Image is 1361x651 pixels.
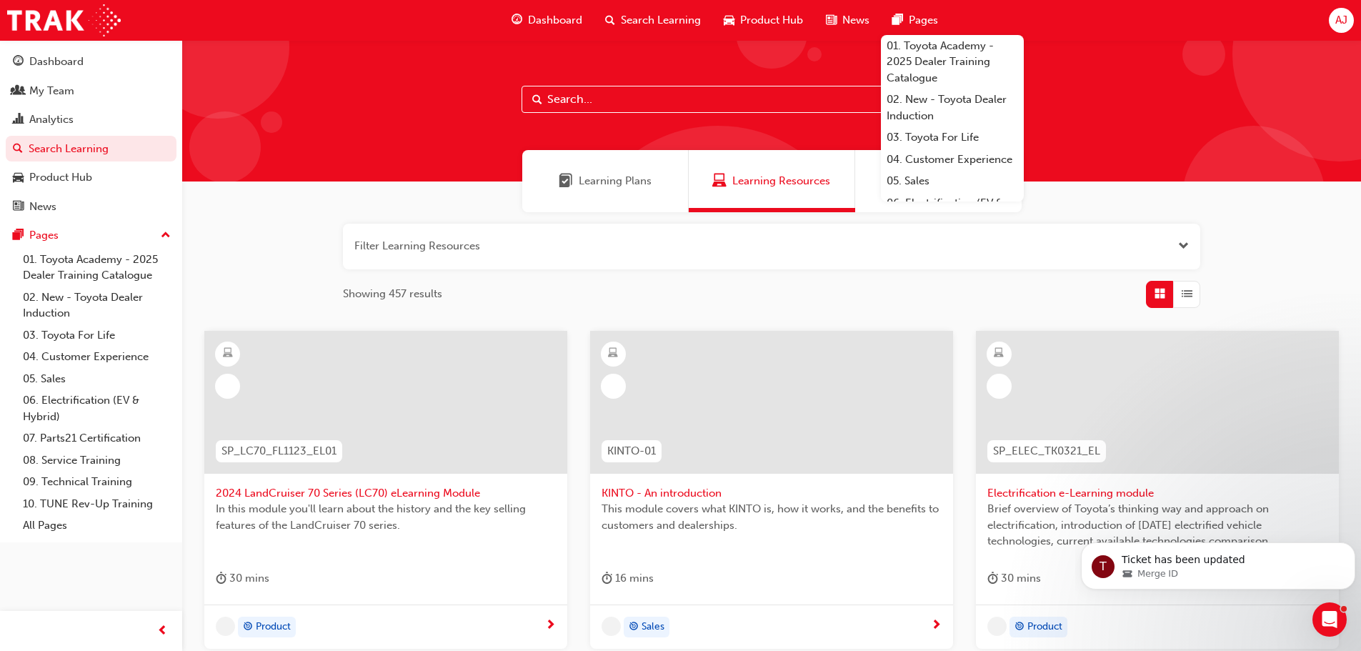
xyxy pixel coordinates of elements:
[602,501,942,533] span: This module covers what KINTO is, how it works, and the benefits to customers and dealerships.
[343,286,442,302] span: Showing 457 results
[689,150,855,212] a: Learning ResourcesLearning Resources
[881,6,949,35] a: pages-iconPages
[17,346,176,368] a: 04. Customer Experience
[161,227,171,245] span: up-icon
[987,501,1327,550] span: Brief overview of Toyota’s thinking way and approach on electrification, introduction of [DATE] e...
[216,617,235,636] span: undefined-icon
[712,6,814,35] a: car-iconProduct Hub
[17,427,176,449] a: 07. Parts21 Certification
[881,170,1024,192] a: 05. Sales
[814,6,881,35] a: news-iconNews
[881,89,1024,126] a: 02. New - Toyota Dealer Induction
[13,143,23,156] span: search-icon
[1155,286,1165,302] span: Grid
[559,173,573,189] span: Learning Plans
[987,570,998,587] span: duration-icon
[1027,619,1062,635] span: Product
[51,187,274,302] div: Our team member [DEMOGRAPHIC_DATA][PERSON_NAME] was enrolled for TFLIAVC this morning and was cau...
[579,173,652,189] span: Learning Plans
[602,570,612,587] span: duration-icon
[522,86,1022,113] input: Search...
[987,617,1007,636] span: undefined-icon
[1075,512,1361,612] iframe: Intercom notifications message
[45,457,56,468] button: Gif picker
[892,11,903,29] span: pages-icon
[17,287,176,324] a: 02. New - Toyota Dealer Induction
[602,570,654,587] div: 16 mins
[91,457,102,468] button: Start recording
[81,28,136,42] p: A few hours
[12,427,274,451] textarea: Message…
[11,314,234,436] div: You’ll get replies here and in your email:✉️[PERSON_NAME][EMAIL_ADDRESS][PERSON_NAME][DOMAIN_NAME...
[545,620,556,632] span: next-icon
[1312,602,1347,637] iframe: Intercom live chat
[17,515,176,537] a: All Pages
[11,187,274,313] div: Andrea says…
[931,620,942,632] span: next-icon
[1335,12,1347,29] span: AJ
[23,111,223,167] div: Thanks for providing all those details. A ticket has now been created and our team is aiming to r...
[100,66,205,78] span: Manage Attendance
[602,617,621,636] span: undefined-icon
[216,570,269,587] div: 30 mins
[976,331,1339,650] a: SP_ELEC_TK0321_ELElectrification e-Learning moduleBrief overview of Toyota’s thinking way and app...
[23,399,223,427] div: Our usual reply time 🕒
[881,192,1024,230] a: 06. Electrification (EV & Hybrid)
[69,57,217,87] a: Manage Attendance
[69,6,222,28] h1: Toyota Training Resource Centre
[881,126,1024,149] a: 03. Toyota For Life
[987,485,1327,502] span: Electrification e-Learning module
[23,322,223,392] div: You’ll get replies here and in your email: ✉️
[740,12,803,29] span: Product Hub
[29,169,92,186] div: Product Hub
[724,11,734,29] span: car-icon
[6,222,176,249] button: Pages
[512,11,522,29] span: guage-icon
[17,493,176,515] a: 10. TUNE Rev-Up Training
[6,136,176,162] a: Search Learning
[13,85,24,98] span: people-icon
[11,314,274,467] div: Lisa and Menno says…
[6,46,176,222] button: DashboardMy TeamAnalyticsSearch LearningProduct HubNews
[528,12,582,29] span: Dashboard
[642,619,664,635] span: Sales
[29,199,56,215] div: News
[13,114,24,126] span: chart-icon
[29,111,74,128] div: Analytics
[17,249,176,287] a: 01. Toyota Academy - 2025 Dealer Training Catalogue
[9,10,36,37] button: go back
[994,344,1004,363] span: learningResourceType_ELEARNING-icon
[522,150,689,212] a: Learning PlansLearning Plans
[881,149,1024,171] a: 04. Customer Experience
[216,570,226,587] span: duration-icon
[1014,618,1025,637] span: target-icon
[243,618,253,637] span: target-icon
[621,12,701,29] span: Search Learning
[712,173,727,189] span: Learning Resources
[13,229,24,242] span: pages-icon
[245,451,268,474] button: Send a message…
[6,194,176,220] a: News
[826,11,837,29] span: news-icon
[590,331,953,650] a: KINTO-01KINTO - An introductionThis module covers what KINTO is, how it works, and the benefits t...
[855,150,1022,212] a: SessionsSessions
[602,485,942,502] span: KINTO - An introduction
[1178,238,1189,254] button: Open the filter
[17,368,176,390] a: 05. Sales
[22,457,34,468] button: Emoji picker
[256,619,291,635] span: Product
[993,443,1100,459] span: SP_ELEC_TK0321_EL
[224,10,251,37] button: Home
[629,618,639,637] span: target-icon
[11,102,274,187] div: Lisa and Menno says…
[6,49,176,75] a: Dashboard
[6,106,176,133] a: Analytics
[532,91,542,108] span: Search
[23,351,217,390] b: [PERSON_NAME][EMAIL_ADDRESS][PERSON_NAME][DOMAIN_NAME]
[17,471,176,493] a: 09. Technical Training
